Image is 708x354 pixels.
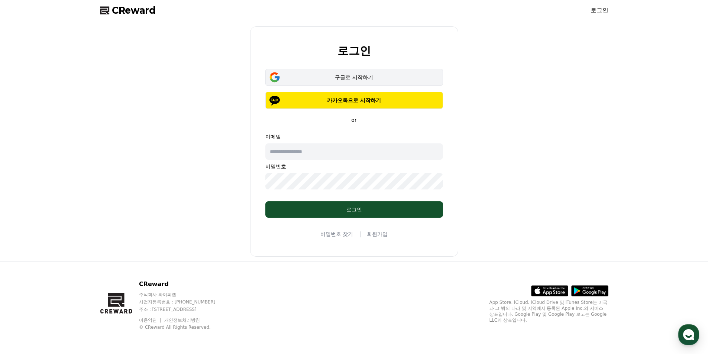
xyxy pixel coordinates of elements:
[265,201,443,218] button: 로그인
[139,292,230,298] p: 주식회사 와이피랩
[139,324,230,330] p: © CReward All Rights Reserved.
[359,230,361,238] span: |
[139,280,230,289] p: CReward
[115,247,124,253] span: 설정
[96,236,143,254] a: 설정
[265,133,443,140] p: 이메일
[265,92,443,109] button: 카카오톡으로 시작하기
[265,163,443,170] p: 비밀번호
[280,206,428,213] div: 로그인
[68,247,77,253] span: 대화
[139,306,230,312] p: 주소 : [STREET_ADDRESS]
[591,6,608,15] a: 로그인
[139,299,230,305] p: 사업자등록번호 : [PHONE_NUMBER]
[100,4,156,16] a: CReward
[276,74,432,81] div: 구글로 시작하기
[112,4,156,16] span: CReward
[489,299,608,323] p: App Store, iCloud, iCloud Drive 및 iTunes Store는 미국과 그 밖의 나라 및 지역에서 등록된 Apple Inc.의 서비스 상표입니다. Goo...
[367,230,388,238] a: 회원가입
[2,236,49,254] a: 홈
[337,45,371,57] h2: 로그인
[139,318,162,323] a: 이용약관
[49,236,96,254] a: 대화
[265,69,443,86] button: 구글로 시작하기
[276,97,432,104] p: 카카오톡으로 시작하기
[164,318,200,323] a: 개인정보처리방침
[347,116,361,124] p: or
[23,247,28,253] span: 홈
[320,230,353,238] a: 비밀번호 찾기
